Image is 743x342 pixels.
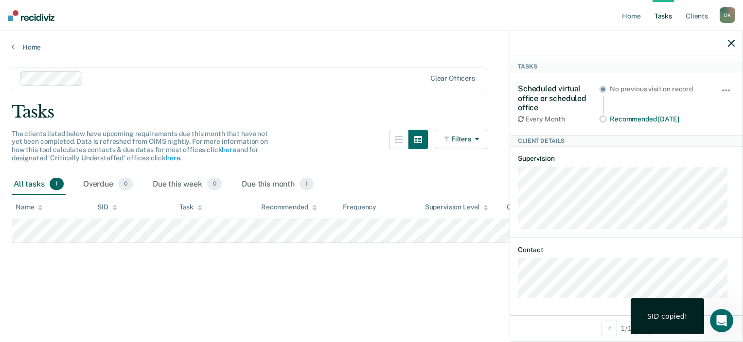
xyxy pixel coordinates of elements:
[720,7,735,23] div: D K
[510,61,743,72] div: Tasks
[518,246,735,254] dt: Contact
[425,203,489,211] div: Supervision Level
[151,174,224,195] div: Due this week
[507,203,548,211] div: Case Type
[8,10,54,21] img: Recidiviz
[166,154,180,162] a: here
[430,74,475,83] div: Clear officers
[610,85,708,93] div: No previous visit on record
[81,174,135,195] div: Overdue
[710,309,733,332] iframe: Intercom live chat
[12,102,731,122] div: Tasks
[240,174,316,195] div: Due this month
[50,178,64,190] span: 1
[436,130,487,149] button: Filters
[647,312,688,321] div: SID copied!
[12,43,731,51] a: Home
[222,146,236,154] a: here
[12,130,268,162] span: The clients listed below have upcoming requirements due this month that have not yet been complet...
[118,178,133,190] span: 0
[510,135,743,147] div: Client Details
[300,178,314,190] span: 1
[518,115,599,123] div: Every Month
[510,315,743,341] div: 1 / 1
[12,174,66,195] div: All tasks
[261,203,317,211] div: Recommended
[16,203,43,211] div: Name
[601,321,617,336] button: Previous Client
[97,203,117,211] div: SID
[518,84,599,112] div: Scheduled virtual office or scheduled office
[179,203,202,211] div: Task
[207,178,222,190] span: 0
[610,115,708,123] div: Recommended [DATE]
[343,203,376,211] div: Frequency
[518,154,735,163] dt: Supervision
